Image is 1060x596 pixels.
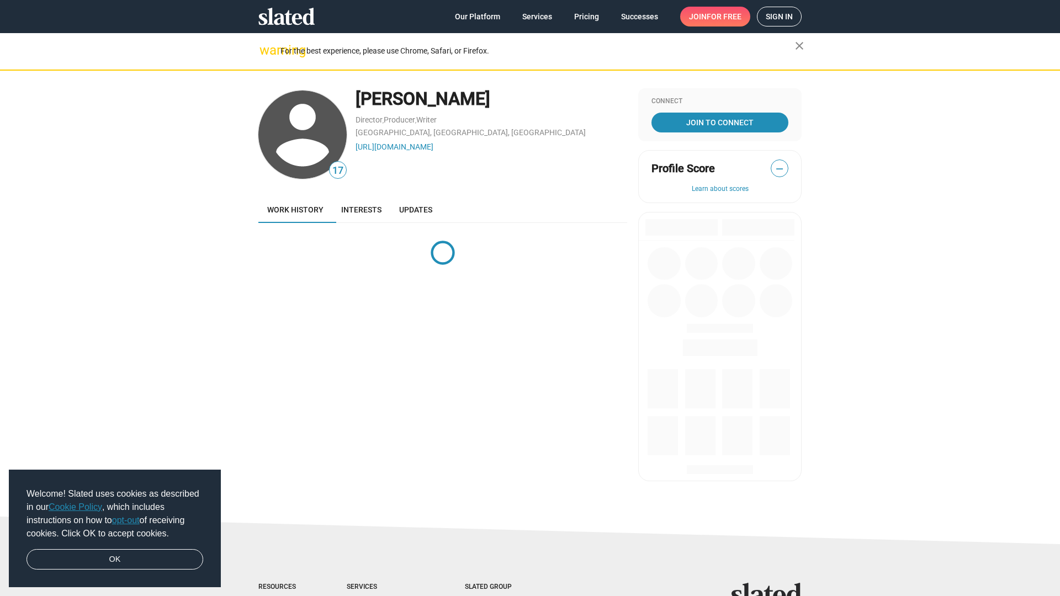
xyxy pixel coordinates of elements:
a: Joinfor free [680,7,750,26]
span: Pricing [574,7,599,26]
span: Sign in [766,7,793,26]
mat-icon: close [793,39,806,52]
div: [PERSON_NAME] [356,87,627,111]
a: dismiss cookie message [26,549,203,570]
span: Our Platform [455,7,500,26]
span: Updates [399,205,432,214]
a: Interests [332,196,390,223]
div: Connect [651,97,788,106]
span: Work history [267,205,324,214]
span: Profile Score [651,161,715,176]
span: Services [522,7,552,26]
span: Welcome! Slated uses cookies as described in our , which includes instructions on how to of recei... [26,487,203,540]
a: Producer [384,115,415,124]
a: Join To Connect [651,113,788,132]
a: Successes [612,7,667,26]
span: Successes [621,7,658,26]
a: Work history [258,196,332,223]
a: Our Platform [446,7,509,26]
span: Join [689,7,741,26]
a: Writer [416,115,437,124]
a: Updates [390,196,441,223]
a: Pricing [565,7,608,26]
span: , [383,118,384,124]
button: Learn about scores [651,185,788,194]
div: Services [347,583,421,592]
div: For the best experience, please use Chrome, Safari, or Firefox. [280,44,795,58]
span: for free [707,7,741,26]
a: Director [356,115,383,124]
span: Interests [341,205,381,214]
a: Sign in [757,7,802,26]
span: , [415,118,416,124]
a: Services [513,7,561,26]
div: cookieconsent [9,470,221,588]
a: opt-out [112,515,140,525]
a: Cookie Policy [49,502,102,512]
span: 17 [330,163,346,178]
div: Slated Group [465,583,540,592]
a: [URL][DOMAIN_NAME] [356,142,433,151]
a: [GEOGRAPHIC_DATA], [GEOGRAPHIC_DATA], [GEOGRAPHIC_DATA] [356,128,586,137]
div: Resources [258,583,303,592]
span: Join To Connect [654,113,786,132]
span: — [771,162,788,176]
mat-icon: warning [259,44,273,57]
